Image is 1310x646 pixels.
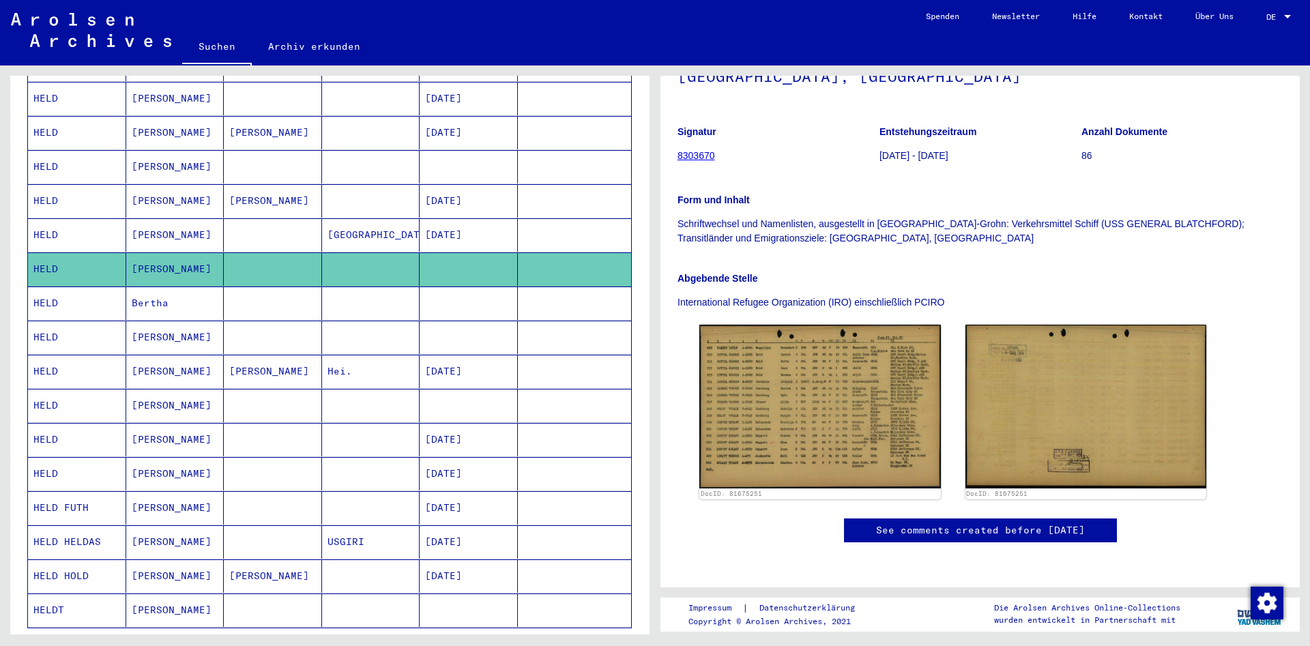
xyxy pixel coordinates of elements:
img: yv_logo.png [1234,597,1285,631]
mat-cell: [PERSON_NAME] [126,389,224,422]
mat-cell: HELD [28,389,126,422]
a: Impressum [688,601,742,615]
p: Copyright © Arolsen Archives, 2021 [688,615,871,628]
mat-cell: [DATE] [420,525,518,559]
b: Form und Inhalt [678,194,750,205]
mat-cell: HELD [28,355,126,388]
mat-cell: [PERSON_NAME] [126,218,224,252]
mat-cell: HELD [28,287,126,320]
mat-cell: HELD [28,82,126,115]
mat-cell: HELD HOLD [28,559,126,593]
img: Arolsen_neg.svg [11,13,171,47]
mat-cell: HELD HELDAS [28,525,126,559]
mat-cell: Bertha [126,287,224,320]
mat-cell: Hei. [322,355,420,388]
mat-cell: HELD [28,184,126,218]
mat-cell: [PERSON_NAME] [126,423,224,456]
a: See comments created before [DATE] [876,523,1085,538]
img: 002.jpg [965,325,1207,488]
b: Entstehungszeitraum [879,126,976,137]
mat-cell: USGIRI [322,525,420,559]
mat-cell: HELD [28,457,126,490]
mat-cell: [PERSON_NAME] [224,116,322,149]
a: Datenschutzerklärung [748,601,871,615]
p: 86 [1081,149,1283,163]
mat-cell: [DATE] [420,116,518,149]
mat-cell: [PERSON_NAME] [126,82,224,115]
mat-cell: [PERSON_NAME] [126,150,224,183]
p: [DATE] - [DATE] [879,149,1081,163]
mat-cell: [PERSON_NAME] [224,559,322,593]
mat-cell: HELD [28,423,126,456]
mat-cell: [DATE] [420,184,518,218]
mat-cell: [DATE] [420,218,518,252]
mat-cell: HELD [28,116,126,149]
mat-cell: [PERSON_NAME] [126,559,224,593]
mat-cell: [DATE] [420,559,518,593]
p: International Refugee Organization (IRO) einschließlich PCIRO [678,295,1283,310]
mat-cell: HELDT [28,593,126,627]
a: DocID: 81675251 [701,490,762,497]
mat-cell: HELD [28,218,126,252]
mat-cell: [DATE] [420,82,518,115]
mat-cell: [PERSON_NAME] [126,321,224,354]
mat-cell: HELD [28,252,126,286]
mat-cell: [DATE] [420,491,518,525]
mat-cell: [DATE] [420,423,518,456]
mat-cell: [PERSON_NAME] [126,116,224,149]
a: 8303670 [678,150,715,161]
div: | [688,601,871,615]
mat-cell: [PERSON_NAME] [126,593,224,627]
p: wurden entwickelt in Partnerschaft mit [994,614,1180,626]
img: 001.jpg [699,325,941,488]
mat-cell: [PERSON_NAME] [126,491,224,525]
p: Schriftwechsel und Namenlisten, ausgestellt in [GEOGRAPHIC_DATA]-Grohn: Verkehrsmittel Schiff (US... [678,217,1283,246]
mat-cell: [DATE] [420,355,518,388]
mat-cell: [GEOGRAPHIC_DATA] [322,218,420,252]
p: Die Arolsen Archives Online-Collections [994,602,1180,614]
mat-cell: [PERSON_NAME] [224,355,322,388]
mat-cell: HELD [28,321,126,354]
mat-cell: [PERSON_NAME] [126,355,224,388]
mat-cell: [PERSON_NAME] [126,184,224,218]
mat-cell: [PERSON_NAME] [126,457,224,490]
mat-cell: [PERSON_NAME] [224,184,322,218]
mat-cell: [PERSON_NAME] [126,525,224,559]
b: Anzahl Dokumente [1081,126,1167,137]
a: Archiv erkunden [252,30,377,63]
mat-cell: [DATE] [420,457,518,490]
a: Suchen [182,30,252,65]
b: Abgebende Stelle [678,273,757,284]
mat-cell: HELD [28,150,126,183]
span: DE [1266,12,1281,22]
mat-cell: [PERSON_NAME] [126,252,224,286]
img: Zustimmung ändern [1251,587,1283,619]
a: DocID: 81675251 [966,490,1028,497]
mat-cell: HELD FUTH [28,491,126,525]
b: Signatur [678,126,716,137]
